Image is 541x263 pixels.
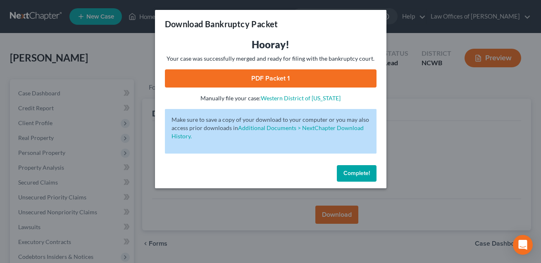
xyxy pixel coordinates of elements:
a: Western District of [US_STATE] [261,95,341,102]
p: Manually file your case: [165,94,377,102]
div: Open Intercom Messenger [513,235,533,255]
h3: Download Bankruptcy Packet [165,18,278,30]
span: Complete! [343,170,370,177]
button: Complete! [337,165,377,182]
p: Make sure to save a copy of your download to your computer or you may also access prior downloads in [172,116,370,140]
h3: Hooray! [165,38,377,51]
p: Your case was successfully merged and ready for filing with the bankruptcy court. [165,54,377,63]
a: Additional Documents > NextChapter Download History. [172,124,364,140]
a: PDF Packet 1 [165,69,377,88]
